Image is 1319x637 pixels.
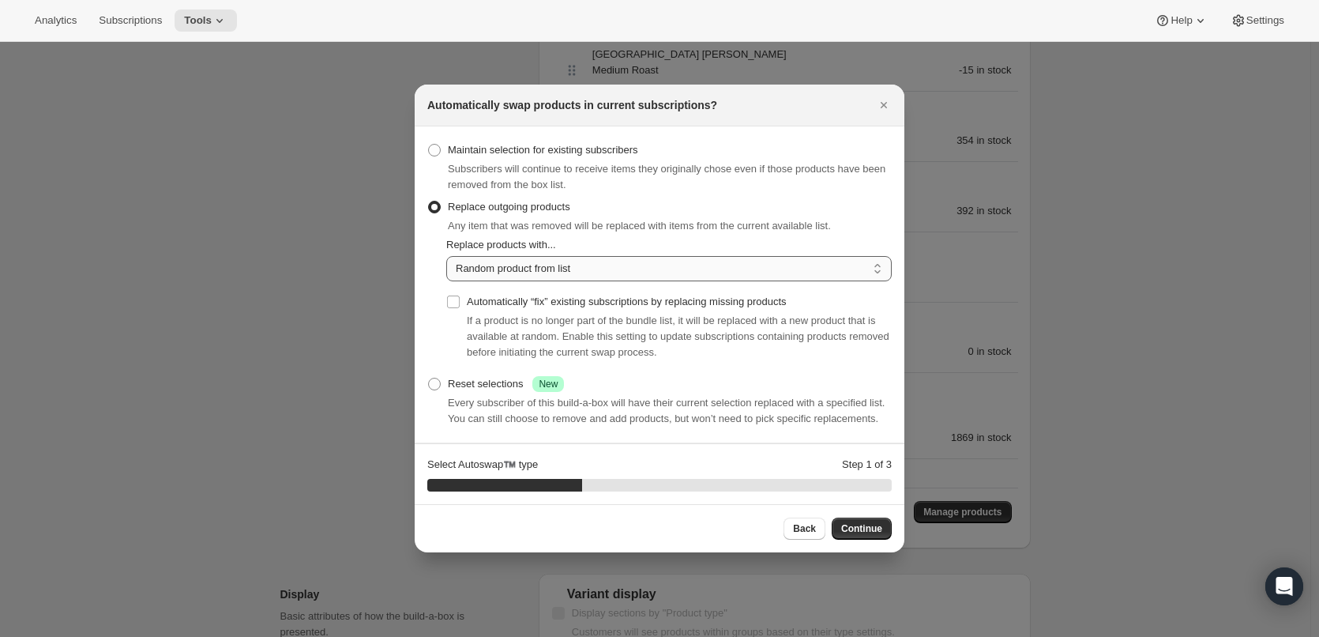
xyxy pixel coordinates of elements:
div: Reset selections [448,376,564,392]
button: Back [784,518,825,540]
span: Every subscriber of this build-a-box will have their current selection replaced with a specified ... [448,397,885,424]
span: Settings [1246,14,1284,27]
span: Replace products with... [446,239,556,251]
span: Replace outgoing products [448,201,570,213]
span: Maintain selection for existing subscribers [448,144,638,156]
button: Subscriptions [89,9,171,32]
span: Any item that was removed will be replaced with items from the current available list. [448,220,831,232]
span: Subscribers will continue to receive items they originally chose even if those products have been... [448,163,885,190]
button: Analytics [25,9,86,32]
button: Continue [832,518,892,540]
p: Select Autoswap™️ type [427,457,538,473]
span: Help [1171,14,1192,27]
span: Subscriptions [99,14,162,27]
h2: Automatically swap products in current subscriptions? [427,97,717,113]
button: Settings [1221,9,1294,32]
span: Automatically “fix” existing subscriptions by replacing missing products [467,296,787,307]
span: If a product is no longer part of the bundle list, it will be replaced with a new product that is... [467,315,889,358]
button: Help [1145,9,1217,32]
p: Step 1 of 3 [842,457,892,473]
button: Tools [175,9,237,32]
button: Close [873,94,895,116]
span: Continue [841,522,882,535]
span: New [539,378,558,390]
div: Open Intercom Messenger [1265,567,1303,605]
span: Tools [184,14,212,27]
span: Back [793,522,816,535]
span: Analytics [35,14,77,27]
